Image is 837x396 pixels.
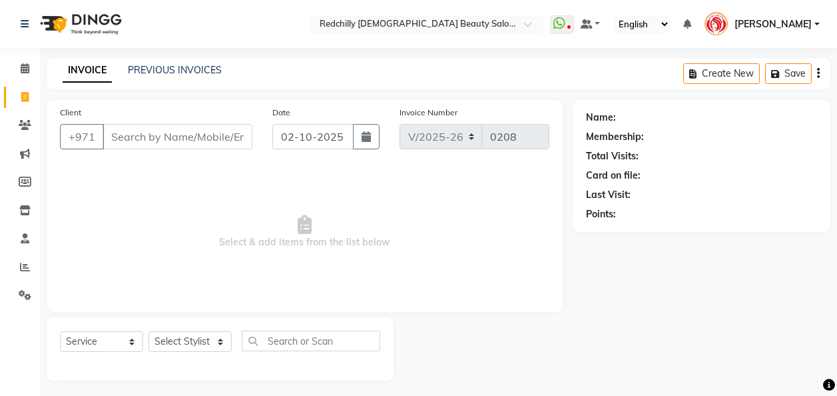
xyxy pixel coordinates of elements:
button: Create New [683,63,760,84]
img: logo [34,5,125,43]
input: Search or Scan [242,331,380,351]
button: Save [765,63,812,84]
div: Name: [586,111,616,125]
div: Total Visits: [586,149,639,163]
span: Select & add items from the list below [60,165,549,299]
label: Invoice Number [400,107,457,119]
div: Points: [586,207,616,221]
input: Search by Name/Mobile/Email/Code [103,124,252,149]
label: Date [272,107,290,119]
img: Geraldine [704,12,728,35]
a: PREVIOUS INVOICES [128,64,222,76]
div: Last Visit: [586,188,631,202]
button: +971 [60,124,104,149]
label: Client [60,107,81,119]
a: INVOICE [63,59,112,83]
div: Membership: [586,130,644,144]
span: [PERSON_NAME] [734,17,812,31]
div: Card on file: [586,169,641,183]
